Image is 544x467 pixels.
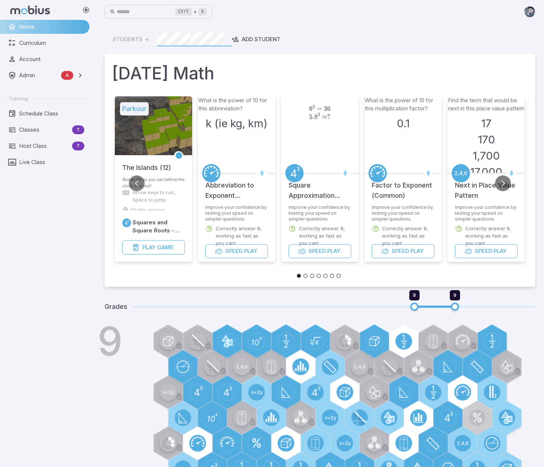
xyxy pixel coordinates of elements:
[142,243,156,252] span: Play
[327,113,331,121] span: ?
[289,204,351,222] p: Improve your confidence by testing your speed on simpler questions.
[225,247,243,255] span: Speed
[372,244,434,258] button: SpeedPlay
[198,96,275,113] p: What is the power of 10 for this abbreviation?
[303,274,308,278] button: Go to slide 2
[122,177,185,189] p: Run as far as you can before the clock runs out!
[365,96,441,113] p: What is the power of 10 for this multiplication factor?
[9,95,28,102] span: Tutoring
[495,175,511,191] button: Go to next slide
[382,225,434,247] p: Correctly answer 8, working as fast as you can!
[327,247,340,255] span: Play
[413,292,416,298] span: 8
[122,240,185,254] button: PlayGame
[470,164,502,180] h3: 17,000
[19,158,84,166] span: Live Class
[232,35,280,43] div: Add Student
[133,189,185,204] p: Arrow keys to run, Space to jump.
[19,55,84,63] span: Account
[322,113,327,121] span: ≈
[455,244,517,258] button: SpeedPlay
[448,96,524,113] p: Find the term that would be next in this place value pattern
[330,274,334,278] button: Go to slide 6
[310,274,314,278] button: Go to slide 3
[157,243,174,252] span: Game
[205,180,268,201] h5: Abbreviation to Exponent (Common)
[19,71,58,79] span: Admin
[198,8,207,15] kbd: k
[524,6,535,17] img: andrew.jpg
[112,61,528,86] h1: [DATE] Math
[216,225,268,247] p: Correctly answer 8, working as fast as you can!
[455,204,517,222] p: Improve your confidence by testing your speed on simpler questions.
[392,247,409,255] span: Speed
[122,163,171,173] h5: The Islands (12)
[323,274,328,278] button: Go to slide 5
[397,115,410,132] h3: 0.1
[475,247,492,255] span: Speed
[299,225,351,247] p: Correctly answer 8, working as fast as you can!
[130,207,185,221] p: Click to answer questions.
[317,274,321,278] button: Go to slide 4
[19,39,84,47] span: Curriculum
[19,110,84,118] span: Schedule Class
[175,7,207,16] div: +
[324,105,331,113] span: 36
[285,164,304,182] a: Exponents
[317,105,322,113] span: =
[309,113,314,121] span: 5.
[372,180,434,201] h5: Factor to Exponent (Common)
[129,175,145,191] button: Go to previous slide
[289,180,351,201] h5: Square Approximation Near Perfect Square
[244,247,257,255] span: Play
[372,204,434,222] p: Improve your confidence by testing your speed on simpler questions.
[465,225,517,247] p: Correctly answer 8, working as fast as you can!
[98,321,123,361] h1: 9
[205,204,268,222] p: Improve your confidence by testing your speed on simpler questions.
[122,218,131,227] a: Exponents
[368,164,387,182] a: Speed/Distance/Time
[19,142,69,150] span: Host Class
[312,104,315,109] span: 2
[175,8,192,15] kbd: Ctrl
[202,164,220,182] a: Speed/Distance/Time
[336,274,341,278] button: Go to slide 7
[494,247,507,255] span: Play
[478,132,495,148] h3: 170
[314,113,318,121] span: 8
[289,244,351,258] button: SpeedPlay
[481,115,491,132] h3: 17
[410,247,424,255] span: Play
[455,180,517,201] h5: Next in Place Value Pattern
[309,105,312,113] span: 6
[133,218,185,235] h6: Squares and Square Roots - Advanced
[308,247,326,255] span: Speed
[206,115,268,132] h3: k (ie kg, km)
[105,302,127,312] h5: Grades
[120,102,149,115] h5: Parkour
[19,23,84,31] span: Home
[473,148,500,164] h3: 1,700
[72,126,84,133] span: T
[452,164,470,182] a: Patterning
[72,142,84,150] span: T
[453,292,456,298] span: 9
[19,126,69,134] span: Classes
[297,274,301,278] button: Go to slide 1
[61,72,73,79] span: A
[205,244,268,258] button: SpeedPlay
[318,112,320,117] span: 2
